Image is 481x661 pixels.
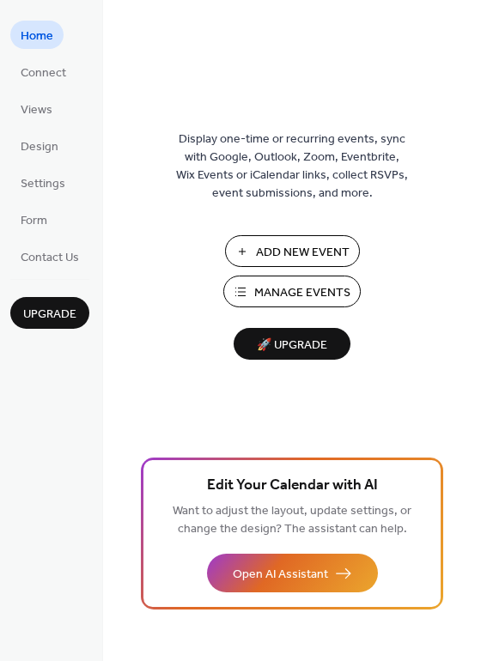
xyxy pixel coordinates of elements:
[21,101,52,119] span: Views
[23,306,76,324] span: Upgrade
[173,500,411,541] span: Want to adjust the layout, update settings, or change the design? The assistant can help.
[244,334,340,357] span: 🚀 Upgrade
[233,566,328,584] span: Open AI Assistant
[21,175,65,193] span: Settings
[21,138,58,156] span: Design
[225,235,360,267] button: Add New Event
[207,554,378,592] button: Open AI Assistant
[10,58,76,86] a: Connect
[10,131,69,160] a: Design
[21,27,53,45] span: Home
[223,276,361,307] button: Manage Events
[10,242,89,270] a: Contact Us
[176,130,408,203] span: Display one-time or recurring events, sync with Google, Outlook, Zoom, Eventbrite, Wix Events or ...
[10,21,64,49] a: Home
[254,284,350,302] span: Manage Events
[21,64,66,82] span: Connect
[21,212,47,230] span: Form
[207,474,378,498] span: Edit Your Calendar with AI
[10,168,76,197] a: Settings
[234,328,350,360] button: 🚀 Upgrade
[10,205,58,233] a: Form
[10,297,89,329] button: Upgrade
[10,94,63,123] a: Views
[256,244,350,262] span: Add New Event
[21,249,79,267] span: Contact Us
